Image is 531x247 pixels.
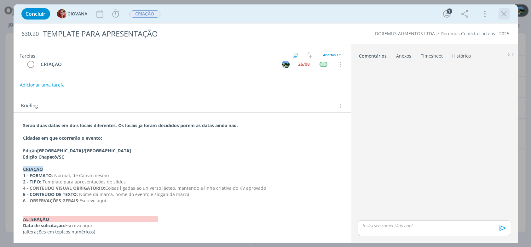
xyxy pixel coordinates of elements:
button: 1 [442,9,452,19]
strong: ALTERAÇÃO [23,216,158,222]
strong: 1 - FORMATO: [23,172,53,178]
button: Adicionar uma tarefa [20,79,65,91]
div: CRIAÇÃO [38,60,276,68]
div: Anexos [396,53,412,59]
button: CRIAÇÃO [129,10,161,18]
span: Abertas 1/1 [323,53,342,57]
a: Timesheet [421,50,443,59]
span: GIOVANA [68,12,88,16]
div: TEMPLATE PARA APRESENTAÇÃO [40,26,304,42]
span: Coisas ligadas ao universo lácteo, mantendo a linha criativa do KV aprovado [106,185,266,191]
img: V [282,60,290,68]
strong: CRIAÇÃO [23,166,43,172]
span: Tarefas [20,51,36,59]
span: Nome da marca, nome do evento e slogan da marca [79,191,190,197]
span: Concluir [26,11,46,16]
button: V [281,59,291,69]
strong: Edição Chapecó/SC [23,154,65,160]
a: Comentários [359,50,387,59]
a: Doremus Conecta Lácteos - 2025 [441,31,510,36]
strong: 6 - OBSERVAÇÕES GERAIS: [23,198,80,204]
span: CRIAÇÃO [130,10,160,18]
div: dialog [14,4,518,243]
strong: Serão duas datas em dois locais diferentes. Os locais já foram decididos porém as datas ainda não. [23,122,238,128]
strong: 4 - CONTEÚDO VISUAL OBRIGATÓRIO: [23,185,106,191]
strong: 2 - TIPO: [23,179,42,185]
strong: 5 - CONTEÚDO DE TEXTO: [23,191,78,197]
span: Escreve aqui [80,198,107,204]
div: 1 [447,8,452,14]
a: DOREMUS ALIMENTOS LTDA [375,31,435,36]
strong: Cidades em que ocorrerão o evento: [23,135,102,141]
span: Escreva aqui [66,222,92,228]
strong: Edição [23,148,38,154]
img: G [57,9,66,19]
strong: [GEOGRAPHIC_DATA]/[GEOGRAPHIC_DATA] [38,148,131,154]
button: Concluir [21,8,50,20]
span: Briefing [21,102,38,110]
span: Normal, de Canva mesmo [55,172,109,178]
p: (alterações em tópicos numéricos) [23,229,342,235]
div: 26/08 [298,62,310,66]
button: GGIOVANA [57,9,88,19]
a: Histórico [452,50,471,59]
strong: Data de solicitação: [23,222,66,228]
span: Template para apresentações de slides [43,179,126,185]
span: 630.20 [22,31,39,37]
img: arrow-down-up.svg [308,52,312,58]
